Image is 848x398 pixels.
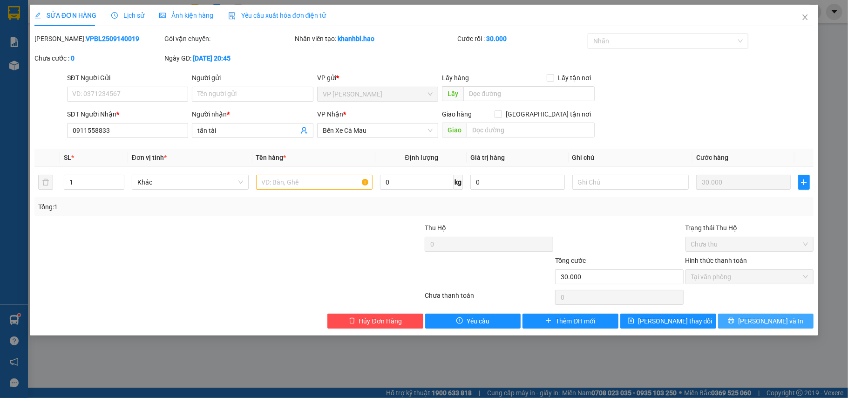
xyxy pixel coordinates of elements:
span: Lấy hàng [442,74,469,82]
span: Yêu cầu xuất hóa đơn điện tử [228,12,326,19]
span: Bến Xe Cà Mau [323,124,433,137]
b: 30.000 [486,35,507,42]
div: Trạng thái Thu Hộ [685,223,814,233]
span: Lịch sử [111,12,144,19]
span: exclamation-circle [456,317,463,325]
input: Dọc đường [463,86,595,101]
button: delete [38,175,53,190]
input: VD: Bàn, Ghế [256,175,373,190]
b: GỬI : VP [PERSON_NAME] [12,68,163,83]
span: Đơn vị tính [132,154,167,161]
b: VPBL2509140019 [86,35,139,42]
span: Thu Hộ [425,224,446,232]
span: printer [728,317,734,325]
span: Tại văn phòng [691,270,808,284]
span: kg [454,175,463,190]
span: [PERSON_NAME] và In [738,316,803,326]
button: exclamation-circleYêu cầu [425,314,521,329]
button: deleteHủy Đơn Hàng [327,314,423,329]
span: Thêm ĐH mới [556,316,595,326]
button: printer[PERSON_NAME] và In [718,314,814,329]
button: Close [792,5,818,31]
input: 0 [696,175,790,190]
span: delete [349,317,355,325]
img: logo.jpg [12,12,58,58]
input: Ghi Chú [572,175,689,190]
span: Lấy tận nơi [554,73,595,83]
img: icon [228,12,236,20]
div: Người nhận [192,109,313,119]
span: close [801,14,809,21]
span: Lấy [442,86,463,101]
div: [PERSON_NAME]: [34,34,163,44]
span: plus [799,178,810,186]
b: khanhbl.hao [338,35,374,42]
li: 26 Phó Cơ Điều, Phường 12 [87,23,389,34]
div: SĐT Người Nhận [67,109,189,119]
button: plusThêm ĐH mới [522,314,618,329]
span: VP Nhận [317,110,343,118]
span: Giá trị hàng [470,154,505,161]
span: Cước hàng [696,154,728,161]
span: picture [159,12,166,19]
span: Tổng cước [555,257,586,264]
b: 0 [71,55,75,62]
span: Giao [442,123,467,137]
div: Chưa cước : [34,53,163,63]
th: Ghi chú [569,149,693,167]
span: plus [545,317,552,325]
b: [DATE] 20:45 [193,55,231,62]
span: save [628,317,634,325]
span: Ảnh kiện hàng [159,12,213,19]
div: SĐT Người Gửi [67,73,189,83]
span: clock-circle [111,12,118,19]
span: Giao hàng [442,110,472,118]
button: plus [798,175,810,190]
span: Yêu cầu [467,316,489,326]
span: [GEOGRAPHIC_DATA] tận nơi [502,109,595,119]
span: Khác [137,175,243,189]
div: Gói vận chuyển: [164,34,293,44]
span: user-add [300,127,308,134]
div: VP gửi [317,73,439,83]
span: SỬA ĐƠN HÀNG [34,12,96,19]
label: Hình thức thanh toán [685,257,747,264]
div: Cước rồi : [457,34,586,44]
span: Định lượng [405,154,438,161]
span: edit [34,12,41,19]
input: Dọc đường [467,123,595,137]
span: Hủy Đơn Hàng [359,316,402,326]
span: VP Bạc Liêu [323,87,433,101]
span: Tên hàng [256,154,286,161]
button: save[PERSON_NAME] thay đổi [620,314,716,329]
div: Tổng: 1 [38,202,328,212]
span: [PERSON_NAME] thay đổi [638,316,712,326]
div: Người gửi [192,73,313,83]
span: Chưa thu [691,237,808,251]
div: Ngày GD: [164,53,293,63]
li: Hotline: 02839552959 [87,34,389,46]
div: Nhân viên tạo: [295,34,455,44]
div: Chưa thanh toán [424,290,554,307]
span: SL [64,154,71,161]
